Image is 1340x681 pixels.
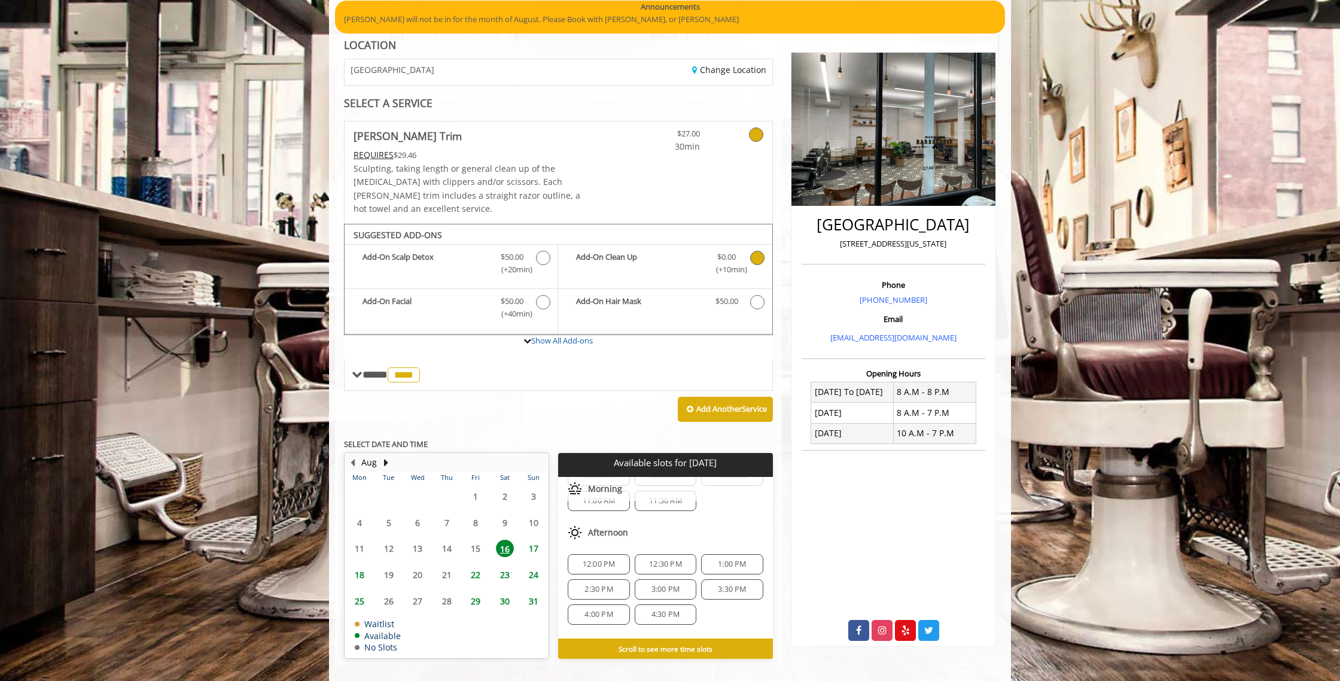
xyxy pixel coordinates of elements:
span: $50.00 [715,295,738,308]
th: Sun [519,472,549,484]
a: $27.00 [629,121,700,153]
h3: Email [805,315,982,323]
p: Sculpting, taking length or general clean up of the [MEDICAL_DATA] with clippers and/or scissors.... [354,162,594,216]
button: Next Month [381,456,391,469]
span: This service needs some Advance to be paid before we block your appointment [354,149,394,160]
span: 12:30 PM [649,560,682,569]
h3: Phone [805,281,982,289]
b: Add-On Scalp Detox [363,251,489,276]
label: Add-On Clean Up [564,251,766,279]
button: Aug [361,456,377,469]
td: Select day18 [345,562,374,588]
label: Add-On Hair Mask [564,295,766,312]
p: Available slots for [DATE] [563,458,768,468]
span: 11:00 AM [583,496,616,506]
button: Previous Month [348,456,357,469]
td: No Slots [355,643,401,652]
span: 16 [496,540,514,557]
h2: [GEOGRAPHIC_DATA] [805,216,982,233]
td: Select day23 [490,562,519,588]
span: (+40min ) [495,308,530,320]
td: Select day29 [461,588,490,614]
span: $0.00 [717,251,736,263]
div: SELECT A SERVICE [344,98,773,109]
th: Wed [403,472,432,484]
th: Fri [461,472,490,484]
span: 25 [351,592,368,610]
button: Add AnotherService [678,397,773,422]
span: 11:30 AM [649,496,682,506]
span: 17 [525,540,543,557]
p: [STREET_ADDRESS][US_STATE] [805,238,982,250]
p: [PERSON_NAME] will not be in for the month of August. Please Book with [PERSON_NAME], or [PERSON_... [344,13,996,26]
b: Announcements [641,1,700,13]
th: Thu [432,472,461,484]
div: 11:00 AM [568,491,629,511]
td: Select day22 [461,562,490,588]
td: Select day16 [490,536,519,562]
b: Add-On Facial [363,295,489,320]
td: Select day30 [490,588,519,614]
td: [DATE] [811,403,894,423]
span: 2:30 PM [584,585,613,594]
b: Scroll to see more time slots [619,644,712,653]
img: morning slots [568,482,582,496]
span: 18 [351,566,368,583]
td: 10 A.M - 7 P.M [893,423,976,443]
label: Add-On Facial [351,295,552,323]
td: Select day17 [519,536,549,562]
div: 11:30 AM [635,491,696,511]
div: 12:30 PM [635,554,696,574]
span: 1:00 PM [718,560,746,569]
span: 29 [467,592,485,610]
th: Tue [374,472,403,484]
a: Show All Add-ons [531,335,593,346]
td: Select day25 [345,588,374,614]
th: Sat [490,472,519,484]
b: [PERSON_NAME] Trim [354,127,462,144]
span: Afternoon [588,528,628,537]
span: 12:00 PM [583,560,616,569]
span: 24 [525,566,543,583]
span: [GEOGRAPHIC_DATA] [351,65,434,74]
span: (+20min ) [495,263,530,276]
div: 12:00 PM [568,554,629,574]
a: [PHONE_NUMBER] [860,294,927,305]
b: SUGGESTED ADD-ONS [354,229,442,241]
div: 2:30 PM [568,579,629,600]
span: 30 [496,592,514,610]
th: Mon [345,472,374,484]
span: 31 [525,592,543,610]
h3: Opening Hours [802,369,985,378]
div: 4:00 PM [568,604,629,625]
div: 1:00 PM [701,554,763,574]
td: Available [355,631,401,640]
td: [DATE] [811,423,894,443]
a: [EMAIL_ADDRESS][DOMAIN_NAME] [830,332,957,343]
span: 22 [467,566,485,583]
b: SELECT DATE AND TIME [344,439,428,449]
span: 4:00 PM [584,610,613,619]
b: Add-On Clean Up [576,251,703,276]
span: 3:30 PM [718,585,746,594]
span: $50.00 [501,251,523,263]
div: $29.46 [354,148,594,162]
td: 8 A.M - 7 P.M [893,403,976,423]
div: Beard Trim Add-onS [344,224,773,335]
b: Add Another Service [696,403,767,414]
label: Add-On Scalp Detox [351,251,552,279]
td: [DATE] To [DATE] [811,382,894,402]
b: Add-On Hair Mask [576,295,703,309]
div: 3:30 PM [701,579,763,600]
td: Select day24 [519,562,549,588]
b: LOCATION [344,38,396,52]
span: 4:30 PM [651,610,680,619]
span: 3:00 PM [651,585,680,594]
span: (+10min ) [709,263,744,276]
td: Select day31 [519,588,549,614]
img: afternoon slots [568,525,582,540]
div: 4:30 PM [635,604,696,625]
span: Morning [588,484,622,494]
span: 23 [496,566,514,583]
td: 8 A.M - 8 P.M [893,382,976,402]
